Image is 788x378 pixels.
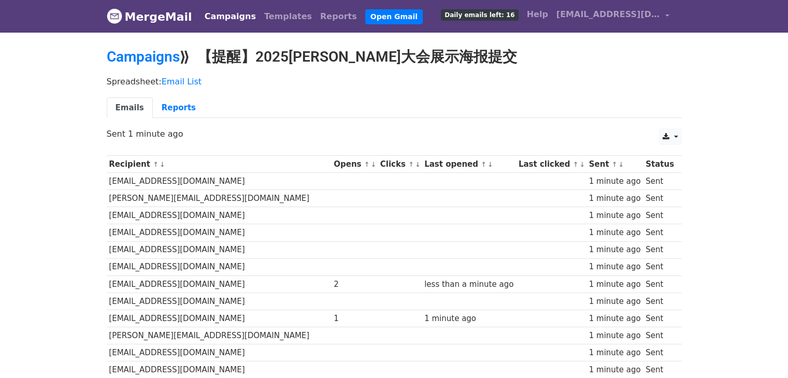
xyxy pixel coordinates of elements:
[107,293,332,310] td: [EMAIL_ADDRESS][DOMAIN_NAME]
[589,313,641,325] div: 1 minute ago
[107,128,682,139] p: Sent 1 minute ago
[516,156,586,173] th: Last clicked
[160,161,165,168] a: ↓
[619,161,624,168] a: ↓
[612,161,618,168] a: ↑
[378,156,422,173] th: Clicks
[334,279,375,290] div: 2
[107,224,332,241] td: [EMAIL_ADDRESS][DOMAIN_NAME]
[107,6,192,27] a: MergeMail
[643,327,676,344] td: Sent
[437,4,522,25] a: Daily emails left: 16
[331,156,378,173] th: Opens
[643,310,676,327] td: Sent
[107,258,332,275] td: [EMAIL_ADDRESS][DOMAIN_NAME]
[260,6,316,27] a: Templates
[153,161,159,168] a: ↑
[415,161,421,168] a: ↓
[589,210,641,222] div: 1 minute ago
[643,173,676,190] td: Sent
[643,156,676,173] th: Status
[552,4,674,28] a: [EMAIL_ADDRESS][DOMAIN_NAME]
[643,224,676,241] td: Sent
[316,6,361,27] a: Reports
[589,330,641,342] div: 1 minute ago
[107,207,332,224] td: [EMAIL_ADDRESS][DOMAIN_NAME]
[107,8,122,24] img: MergeMail logo
[589,261,641,273] div: 1 minute ago
[107,48,180,65] a: Campaigns
[107,76,682,87] p: Spreadsheet:
[589,347,641,359] div: 1 minute ago
[589,279,641,290] div: 1 minute ago
[643,241,676,258] td: Sent
[523,4,552,25] a: Help
[643,258,676,275] td: Sent
[589,176,641,187] div: 1 minute ago
[200,6,260,27] a: Campaigns
[586,156,643,173] th: Sent
[589,296,641,308] div: 1 minute ago
[556,8,660,21] span: [EMAIL_ADDRESS][DOMAIN_NAME]
[579,161,585,168] a: ↓
[365,9,423,24] a: Open Gmail
[107,156,332,173] th: Recipient
[589,227,641,239] div: 1 minute ago
[589,193,641,205] div: 1 minute ago
[643,293,676,310] td: Sent
[107,48,682,66] h2: ⟫ 【提醒】2025[PERSON_NAME]大会展示海报提交
[422,156,516,173] th: Last opened
[334,313,375,325] div: 1
[107,173,332,190] td: [EMAIL_ADDRESS][DOMAIN_NAME]
[107,327,332,344] td: [PERSON_NAME][EMAIL_ADDRESS][DOMAIN_NAME]
[153,97,205,119] a: Reports
[643,207,676,224] td: Sent
[424,279,513,290] div: less than a minute ago
[107,97,153,119] a: Emails
[371,161,377,168] a: ↓
[589,244,641,256] div: 1 minute ago
[643,190,676,207] td: Sent
[107,275,332,293] td: [EMAIL_ADDRESS][DOMAIN_NAME]
[107,190,332,207] td: [PERSON_NAME][EMAIL_ADDRESS][DOMAIN_NAME]
[408,161,414,168] a: ↑
[441,9,518,21] span: Daily emails left: 16
[481,161,486,168] a: ↑
[107,310,332,327] td: [EMAIL_ADDRESS][DOMAIN_NAME]
[573,161,579,168] a: ↑
[488,161,493,168] a: ↓
[107,241,332,258] td: [EMAIL_ADDRESS][DOMAIN_NAME]
[364,161,370,168] a: ↑
[589,364,641,376] div: 1 minute ago
[162,77,202,86] a: Email List
[643,344,676,361] td: Sent
[424,313,513,325] div: 1 minute ago
[107,344,332,361] td: [EMAIL_ADDRESS][DOMAIN_NAME]
[643,275,676,293] td: Sent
